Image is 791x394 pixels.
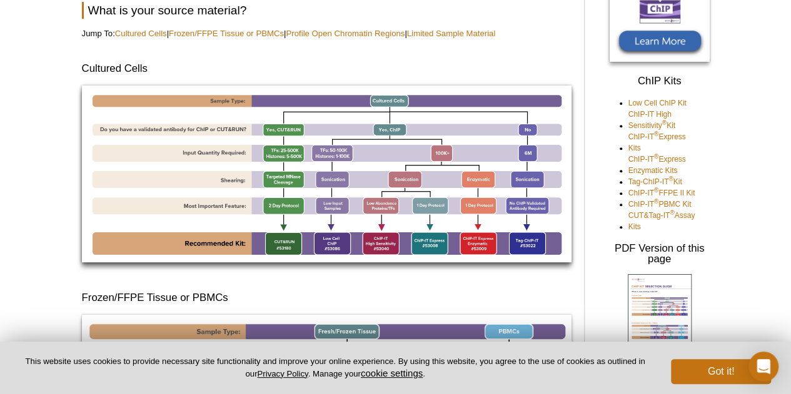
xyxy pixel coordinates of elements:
a: ChIP-IT®PBMC Kit [628,199,692,210]
img: ChIP Kit Selection Guide [628,274,692,351]
a: Low Cell ChIP Kit [628,97,687,109]
a: ChIP-IT High Sensitivity®Kit [628,109,698,131]
a: ChIP-IT®FFPE II Kit [628,187,695,199]
a: Frozen/FFPE Tissue or PBMCs [169,29,284,38]
p: Jump To: | | | [82,28,572,39]
a: Tag-ChIP-IT®Kit [628,176,682,187]
a: Privacy Policy [257,369,308,378]
sup: ® [654,187,658,194]
h3: Frozen/FFPE Tissue or PBMCs [82,290,572,305]
a: Cultured Cells [115,29,167,38]
img: ChIP Kits Guide 1 [82,86,572,262]
h3: ChIP Kits [610,74,710,88]
sup: ® [654,153,658,160]
p: This website uses cookies to provide necessary site functionality and improve your online experie... [20,356,650,380]
sup: ® [670,209,674,216]
a: Click for larger image [82,86,572,265]
div: Open Intercom Messenger [748,352,778,382]
a: ChIP-IT®Express Enzymatic Kits [628,154,698,176]
a: Limited Sample Material​ [407,29,495,38]
button: Got it! [671,359,771,384]
sup: ® [662,119,667,126]
sup: ® [668,175,673,182]
a: ChIP-IT®Express Kits [628,131,698,154]
sup: ® [654,131,658,137]
a: CUT&Tag-IT®Assay Kits [628,210,698,232]
sup: ® [654,198,658,205]
h2: What is your source material? [82,2,572,19]
button: cookie settings [361,368,423,378]
h3: Cultured Cells [82,61,572,76]
h3: PDF Version of this page [610,244,710,265]
a: Profile Open Chromatin Regions [286,29,405,38]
